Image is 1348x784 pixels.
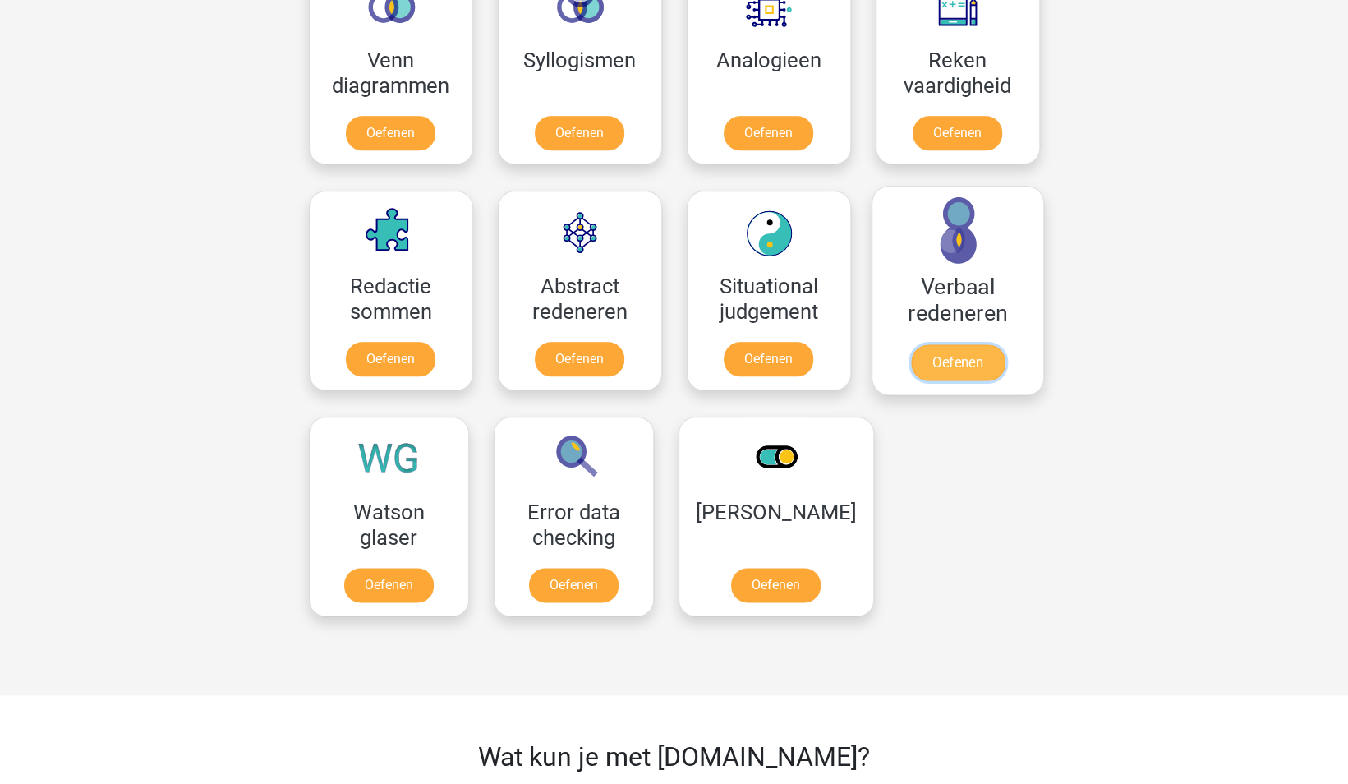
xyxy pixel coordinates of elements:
[529,568,619,602] a: Oefenen
[724,116,813,150] a: Oefenen
[724,342,813,376] a: Oefenen
[346,116,435,150] a: Oefenen
[535,342,624,376] a: Oefenen
[344,568,434,602] a: Oefenen
[358,741,991,772] h2: Wat kun je met [DOMAIN_NAME]?
[535,116,624,150] a: Oefenen
[731,568,821,602] a: Oefenen
[913,116,1002,150] a: Oefenen
[346,342,435,376] a: Oefenen
[910,344,1004,380] a: Oefenen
